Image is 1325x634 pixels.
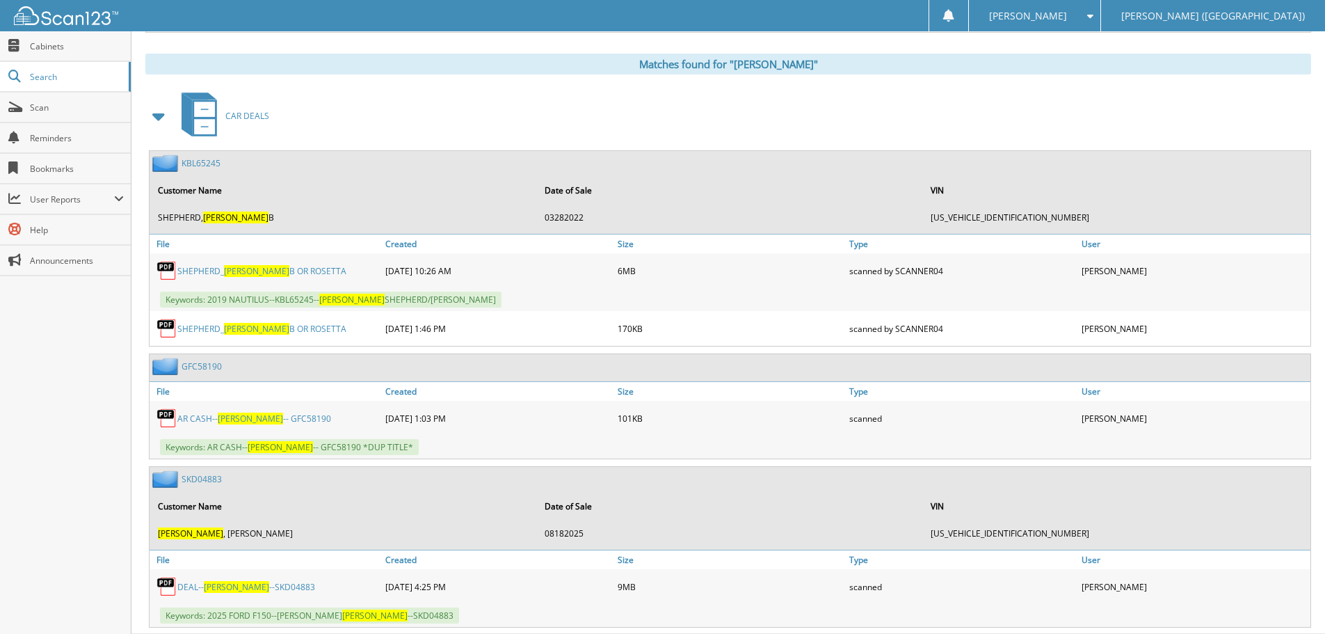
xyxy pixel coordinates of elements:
[924,522,1309,545] td: [US_VEHICLE_IDENTIFICATION_NUMBER]
[846,315,1078,342] div: scanned by SCANNER04
[156,576,177,597] img: PDF.png
[319,294,385,306] span: [PERSON_NAME]
[30,132,124,144] span: Reminders
[614,315,846,342] div: 170KB
[538,492,923,521] th: Date of Sale
[224,265,289,277] span: [PERSON_NAME]
[382,382,614,401] a: Created
[30,255,124,267] span: Announcements
[177,265,346,277] a: SHEPHERD_[PERSON_NAME]B OR ROSETTA
[846,573,1078,601] div: scanned
[30,163,124,175] span: Bookmarks
[1078,550,1310,569] a: User
[203,212,268,223] span: [PERSON_NAME]
[160,292,501,308] span: Keywords: 2019 NAUTILUS--KBL65245-- SHEPHERD/[PERSON_NAME]
[150,382,382,401] a: File
[158,528,223,539] span: [PERSON_NAME]
[614,257,846,285] div: 6MB
[342,610,408,621] span: [PERSON_NAME]
[156,260,177,281] img: PDF.png
[538,522,923,545] td: 08182025
[382,315,614,342] div: [DATE] 1:46 PM
[177,581,315,593] a: DEAL--[PERSON_NAME]--SKD04883
[152,358,182,375] img: folder2.png
[924,492,1309,521] th: VIN
[182,473,222,485] a: SKD04883
[160,439,419,455] span: Keywords: AR CASH-- -- GFC58190 *DUP TITLE*
[173,88,269,143] a: CAR DEALS
[538,176,923,205] th: Date of Sale
[14,6,118,25] img: scan123-logo-white.svg
[614,404,846,432] div: 101KB
[182,157,220,169] a: KBL65245
[924,176,1309,205] th: VIN
[151,206,536,229] td: SHEPHERD, B
[1078,257,1310,285] div: [PERSON_NAME]
[846,404,1078,432] div: scanned
[382,550,614,569] a: Created
[1078,235,1310,253] a: User
[614,235,846,253] a: Size
[382,404,614,432] div: [DATE] 1:03 PM
[145,54,1311,74] div: Matches found for "[PERSON_NAME]"
[177,413,331,425] a: AR CASH--[PERSON_NAME]-- GFC58190
[614,550,846,569] a: Size
[160,608,459,624] span: Keywords: 2025 FORD F150--[PERSON_NAME] --SKD04883
[151,176,536,205] th: Customer Name
[225,110,269,122] span: CAR DEALS
[30,71,122,83] span: Search
[177,323,346,335] a: SHEPHERD_[PERSON_NAME]B OR ROSETTA
[846,550,1078,569] a: Type
[382,235,614,253] a: Created
[382,573,614,601] div: [DATE] 4:25 PM
[248,441,313,453] span: [PERSON_NAME]
[1078,382,1310,401] a: User
[30,193,114,205] span: User Reports
[538,206,923,229] td: 03282022
[30,40,124,52] span: Cabinets
[150,235,382,253] a: File
[30,102,124,113] span: Scan
[924,206,1309,229] td: [US_VEHICLE_IDENTIFICATION_NUMBER]
[1078,404,1310,432] div: [PERSON_NAME]
[846,257,1078,285] div: scanned by SCANNER04
[156,318,177,339] img: PDF.png
[1121,12,1305,20] span: [PERSON_NAME] ([GEOGRAPHIC_DATA])
[151,492,536,521] th: Customer Name
[218,413,283,425] span: [PERSON_NAME]
[156,408,177,429] img: PDF.png
[152,154,182,172] img: folder2.png
[152,470,182,488] img: folder2.png
[30,224,124,236] span: Help
[151,522,536,545] td: , [PERSON_NAME]
[1078,315,1310,342] div: [PERSON_NAME]
[382,257,614,285] div: [DATE] 10:26 AM
[1078,573,1310,601] div: [PERSON_NAME]
[182,360,222,372] a: GFC58190
[846,382,1078,401] a: Type
[204,581,269,593] span: [PERSON_NAME]
[150,550,382,569] a: File
[224,323,289,335] span: [PERSON_NAME]
[614,382,846,401] a: Size
[989,12,1067,20] span: [PERSON_NAME]
[846,235,1078,253] a: Type
[614,573,846,601] div: 9MB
